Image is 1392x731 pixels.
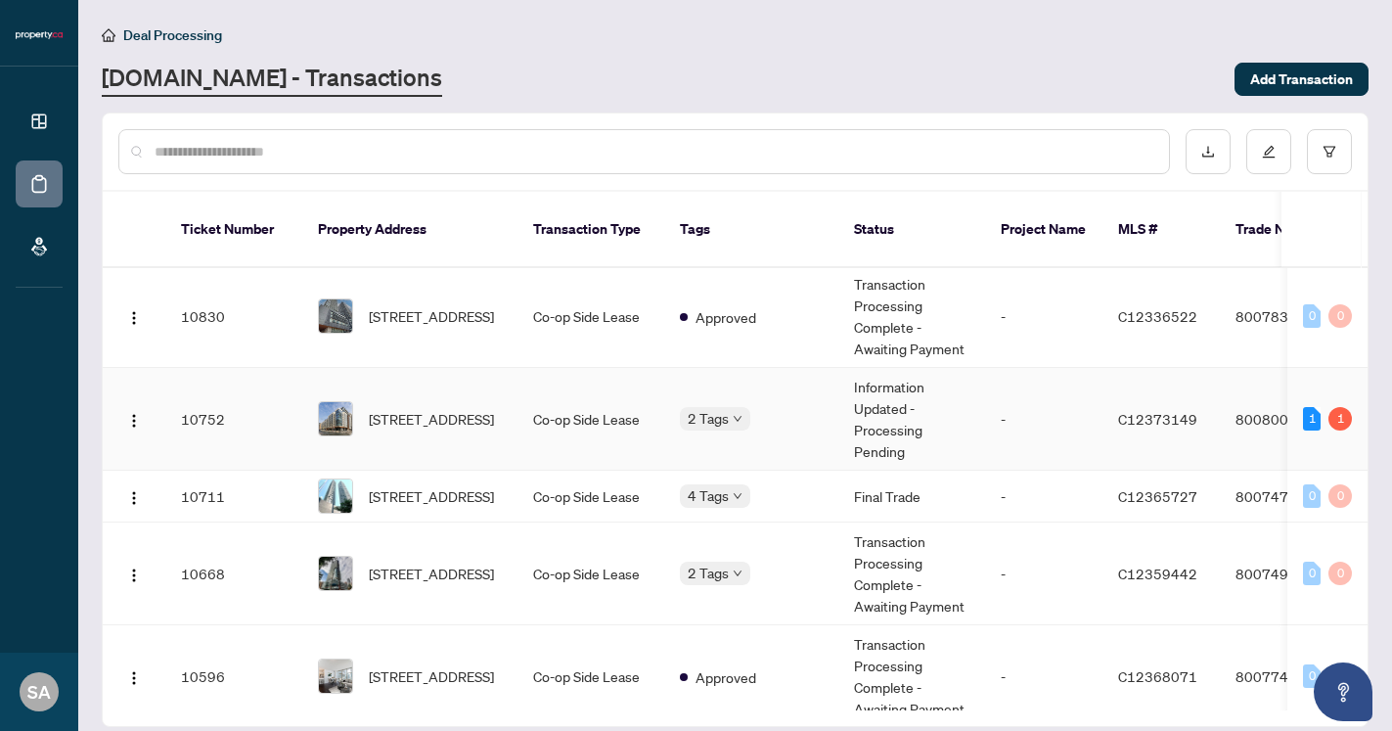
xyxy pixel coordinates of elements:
button: filter [1307,129,1352,174]
img: Logo [126,490,142,506]
span: 4 Tags [688,484,729,507]
span: down [733,491,742,501]
span: SA [27,678,51,706]
span: Deal Processing [123,26,222,44]
img: Logo [126,568,142,583]
th: Tags [664,192,838,268]
div: 0 [1328,484,1352,508]
td: Information Updated - Processing Pending [838,368,985,471]
span: [STREET_ADDRESS] [369,305,494,327]
th: MLS # [1102,192,1220,268]
div: 0 [1328,562,1352,585]
span: [STREET_ADDRESS] [369,408,494,430]
td: 10830 [165,265,302,368]
td: - [985,265,1102,368]
td: - [985,471,1102,523]
span: [STREET_ADDRESS] [369,665,494,687]
span: C12373149 [1118,410,1197,428]
button: Logo [118,403,150,434]
img: Logo [126,670,142,686]
div: 0 [1303,484,1321,508]
td: Co-op Side Lease [517,265,664,368]
img: Logo [126,310,142,326]
td: 800774 [1220,625,1357,728]
th: Status [838,192,985,268]
span: download [1201,145,1215,159]
button: Logo [118,661,150,692]
td: Co-op Side Lease [517,368,664,471]
td: 10596 [165,625,302,728]
th: Property Address [302,192,517,268]
td: 10711 [165,471,302,523]
span: Add Transaction [1250,64,1353,95]
span: C12365727 [1118,487,1197,505]
img: logo [16,29,63,41]
span: C12336522 [1118,307,1197,325]
span: Approved [696,306,756,328]
div: 0 [1303,562,1321,585]
th: Trade Number [1220,192,1357,268]
img: Logo [126,413,142,429]
td: 10752 [165,368,302,471]
button: Logo [118,480,150,512]
span: C12368071 [1118,667,1197,685]
img: thumbnail-img [319,557,352,590]
button: edit [1246,129,1291,174]
span: C12359442 [1118,565,1197,582]
button: Logo [118,558,150,589]
button: Add Transaction [1235,63,1369,96]
td: Co-op Side Lease [517,523,664,625]
th: Transaction Type [517,192,664,268]
td: 800749 [1220,523,1357,625]
td: 800747 [1220,471,1357,523]
span: [STREET_ADDRESS] [369,563,494,584]
td: 800800 [1220,368,1357,471]
td: - [985,523,1102,625]
span: Approved [696,666,756,688]
td: Co-op Side Lease [517,471,664,523]
td: Transaction Processing Complete - Awaiting Payment [838,625,985,728]
span: 2 Tags [688,562,729,584]
span: down [733,414,742,424]
td: Transaction Processing Complete - Awaiting Payment [838,265,985,368]
span: edit [1262,145,1276,159]
td: Final Trade [838,471,985,523]
div: 0 [1328,304,1352,328]
span: home [102,28,115,42]
div: 1 [1328,407,1352,431]
th: Project Name [985,192,1102,268]
div: 1 [1303,407,1321,431]
span: filter [1323,145,1336,159]
img: thumbnail-img [319,402,352,435]
span: down [733,569,742,578]
td: Co-op Side Lease [517,625,664,728]
a: [DOMAIN_NAME] - Transactions [102,62,442,97]
div: 0 [1303,304,1321,328]
img: thumbnail-img [319,660,352,693]
td: 10668 [165,523,302,625]
td: - [985,368,1102,471]
td: Transaction Processing Complete - Awaiting Payment [838,523,985,625]
button: Logo [118,300,150,332]
td: 800783 [1220,265,1357,368]
button: Open asap [1314,662,1372,721]
td: - [985,625,1102,728]
button: download [1186,129,1231,174]
span: [STREET_ADDRESS] [369,485,494,507]
th: Ticket Number [165,192,302,268]
img: thumbnail-img [319,299,352,333]
div: 0 [1303,664,1321,688]
span: 2 Tags [688,407,729,430]
img: thumbnail-img [319,480,352,513]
